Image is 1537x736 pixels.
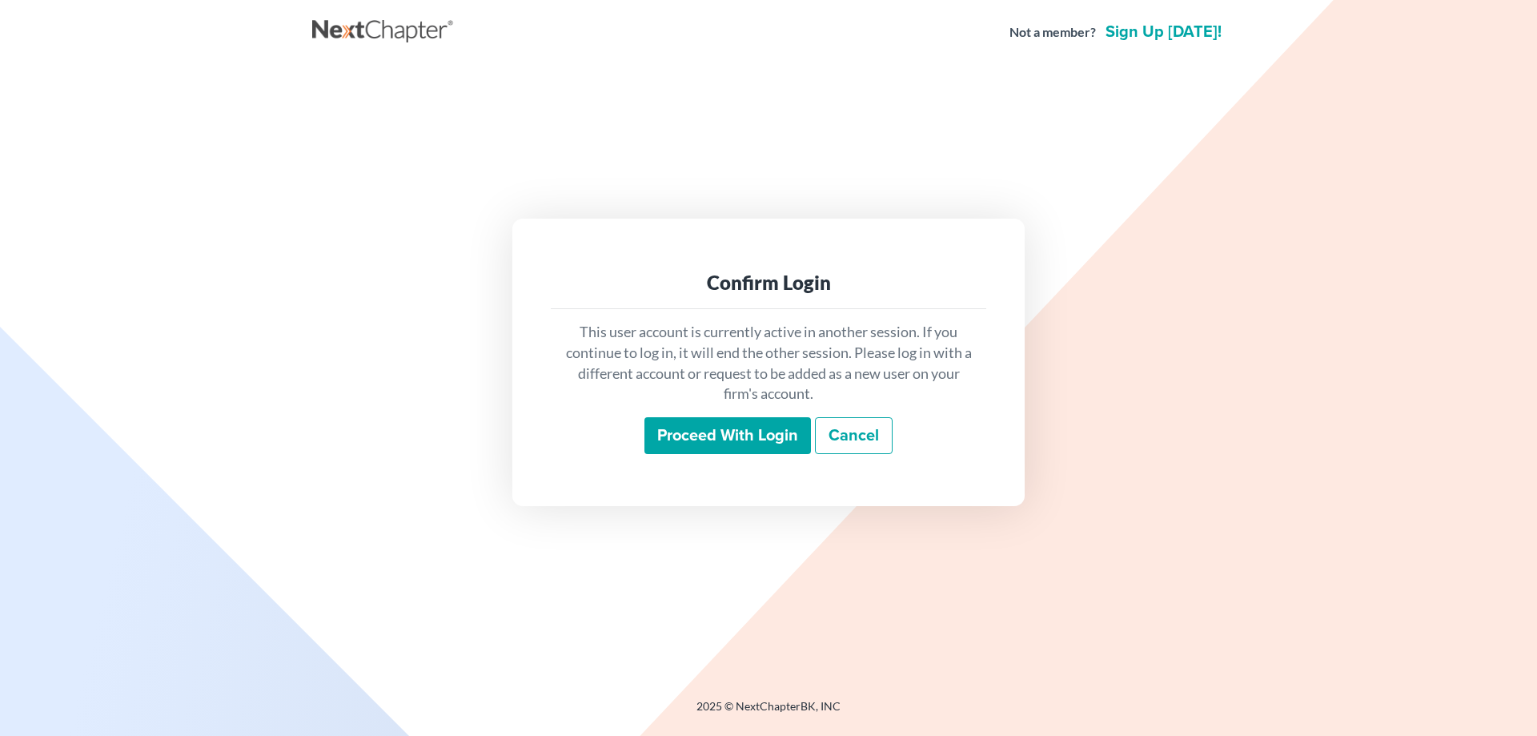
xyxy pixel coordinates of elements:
[1009,23,1096,42] strong: Not a member?
[644,417,811,454] input: Proceed with login
[312,698,1225,727] div: 2025 © NextChapterBK, INC
[815,417,893,454] a: Cancel
[564,322,973,404] p: This user account is currently active in another session. If you continue to log in, it will end ...
[1102,24,1225,40] a: Sign up [DATE]!
[564,270,973,296] div: Confirm Login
